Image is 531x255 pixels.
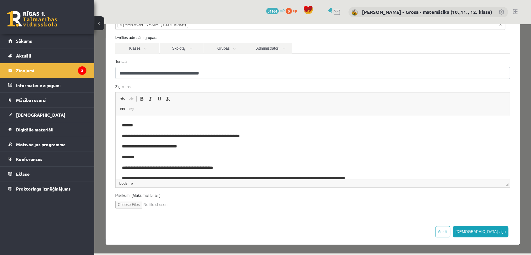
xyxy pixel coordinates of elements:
[8,48,86,63] a: Aktuāli
[8,181,86,196] a: Proktoringa izmēģinājums
[8,63,86,78] a: Ziņojumi2
[24,70,33,79] a: Undo (Ctrl+Z)
[16,35,421,40] label: Temats:
[16,156,42,162] span: Konferences
[8,108,86,122] a: [DEMOGRAPHIC_DATA]
[110,19,154,30] a: Grupas
[21,19,65,30] a: Klases
[16,78,86,92] legend: Informatīvie ziņojumi
[65,19,109,30] a: Skolotāji
[280,8,285,13] span: mP
[16,53,31,58] span: Aktuāli
[359,202,414,213] button: [DEMOGRAPHIC_DATA] ziņu
[61,70,69,79] a: Underline (Ctrl+U)
[266,8,279,14] span: 31164
[16,97,47,103] span: Mācību resursi
[33,70,41,79] a: Redo (Ctrl+Y)
[16,141,66,147] span: Motivācijas programma
[35,156,40,162] a: p element
[286,8,300,13] a: 0 xp
[43,70,52,79] a: Bold (Ctrl+B)
[52,70,61,79] a: Italic (Ctrl+I)
[33,81,41,89] a: Unlink
[8,167,86,181] a: Eklase
[352,9,358,16] img: Laima Tukāne - Grosa - matemātika (10.,11., 12. klase)
[21,92,416,155] iframe: Rich Text Editor, wiswyg-editor-47433980539200-1760338232-420
[69,70,78,79] a: Remove Format
[8,78,86,92] a: Informatīvie ziņojumi
[7,11,57,27] a: Rīgas 1. Tālmācības vidusskola
[8,93,86,107] a: Mācību resursi
[16,171,30,177] span: Eklase
[24,81,33,89] a: Link (Ctrl+K)
[16,60,421,65] label: Ziņojums:
[362,9,492,15] a: [PERSON_NAME] - Grosa - matemātika (10.,11., 12. klase)
[8,122,86,137] a: Digitālie materiāli
[8,34,86,48] a: Sākums
[16,186,71,191] span: Proktoringa izmēģinājums
[16,38,32,44] span: Sākums
[16,127,53,132] span: Digitālie materiāli
[16,63,86,78] legend: Ziņojumi
[8,152,86,166] a: Konferences
[8,137,86,152] a: Motivācijas programma
[411,159,414,162] span: Drag to resize
[16,11,421,16] label: Izvēlies adresātu grupas:
[16,112,65,118] span: [DEMOGRAPHIC_DATA]
[78,66,86,75] i: 2
[16,169,421,174] label: Pielikumi (Maksimāli 5 faili):
[341,202,356,213] button: Atcelt
[293,8,297,13] span: xp
[154,19,198,30] a: Administratori
[286,8,292,14] span: 0
[24,156,35,162] a: body element
[266,8,285,13] a: 31164 mP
